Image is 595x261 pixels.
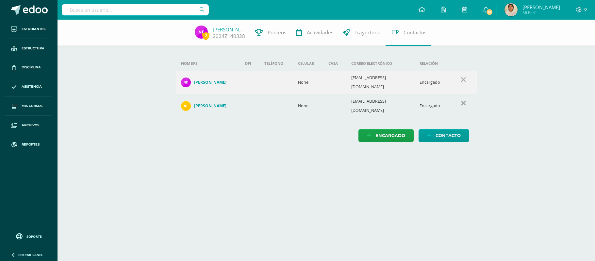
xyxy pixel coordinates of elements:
[22,65,41,70] span: Disciplina
[414,56,450,71] th: Relación
[195,26,208,39] img: e548aebfff7df3871d71c4ddf3f774c4.png
[250,20,291,46] a: Punteos
[5,77,52,96] a: Asistencia
[5,20,52,39] a: Estudiantes
[522,4,560,10] span: [PERSON_NAME]
[522,10,560,15] span: Mi Perfil
[436,130,461,142] span: Contacto
[346,56,414,71] th: Correo electrónico
[291,20,338,46] a: Actividades
[176,56,240,71] th: Nombre
[22,142,40,147] span: Reportes
[307,29,333,36] span: Actividades
[22,46,44,51] span: Estructura
[293,94,323,118] td: None
[259,56,293,71] th: Teléfono
[22,26,45,32] span: Estudiantes
[346,71,414,94] td: [EMAIL_ADDRESS][DOMAIN_NAME]
[5,135,52,154] a: Reportes
[181,78,235,87] a: [PERSON_NAME]
[26,234,42,239] span: Soporte
[5,39,52,58] a: Estructura
[504,3,518,16] img: 20a668021bd672466ff3ff9855dcdffa.png
[213,26,245,33] a: [PERSON_NAME]
[5,58,52,78] a: Disciplina
[181,101,235,111] a: [PERSON_NAME]
[386,20,431,46] a: Contactos
[419,129,469,142] a: Contacto
[5,96,52,116] a: Mis cursos
[404,29,426,36] span: Contactos
[62,4,209,15] input: Busca un usuario...
[213,33,245,40] a: 2024Z140328
[414,94,450,118] td: Encargado
[323,56,346,71] th: Casa
[338,20,386,46] a: Trayectoria
[355,29,381,36] span: Trayectoria
[8,232,50,240] a: Soporte
[194,103,226,109] h4: [PERSON_NAME]
[293,71,323,94] td: None
[486,9,493,16] span: 66
[181,101,191,111] img: 2915733d967c5a57590fe15526ef7104.png
[240,56,259,71] th: DPI
[375,130,405,142] span: Encargado
[22,123,39,128] span: Archivos
[181,78,191,87] img: a13963b029a1010d57965c12636a7eaa.png
[346,94,414,118] td: [EMAIL_ADDRESS][DOMAIN_NAME]
[22,103,42,109] span: Mis cursos
[202,32,209,40] span: 2
[18,252,43,257] span: Cerrar panel
[358,129,414,142] a: Encargado
[5,116,52,135] a: Archivos
[268,29,286,36] span: Punteos
[293,56,323,71] th: Celular
[414,71,450,94] td: Encargado
[194,80,226,85] h4: [PERSON_NAME]
[22,84,42,89] span: Asistencia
